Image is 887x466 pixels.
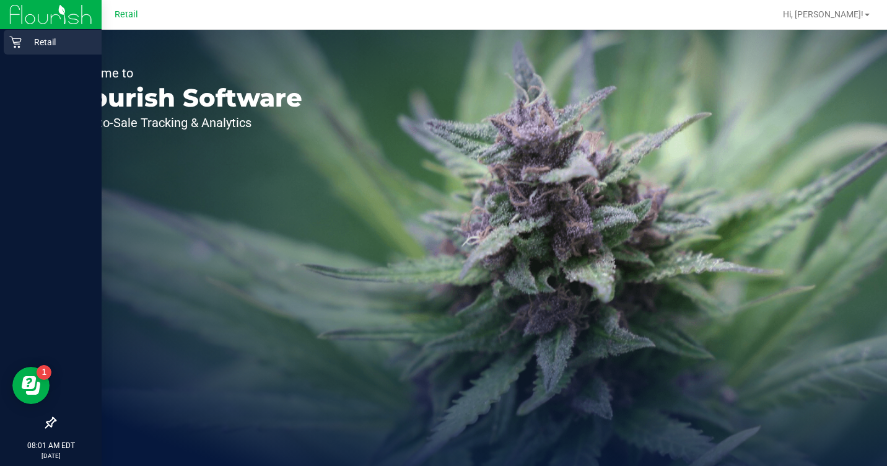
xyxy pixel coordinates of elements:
[22,35,96,50] p: Retail
[6,440,96,451] p: 08:01 AM EDT
[67,67,302,79] p: Welcome to
[67,116,302,129] p: Seed-to-Sale Tracking & Analytics
[37,365,51,380] iframe: Resource center unread badge
[67,86,302,110] p: Flourish Software
[783,9,863,19] span: Hi, [PERSON_NAME]!
[12,367,50,404] iframe: Resource center
[9,36,22,48] inline-svg: Retail
[115,9,138,20] span: Retail
[6,451,96,460] p: [DATE]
